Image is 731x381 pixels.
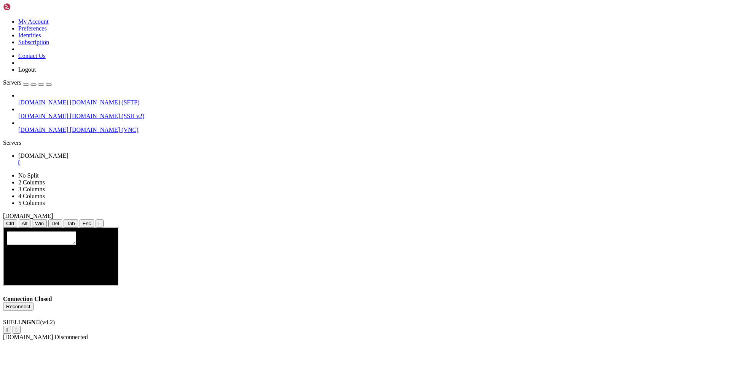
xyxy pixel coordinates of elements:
[16,327,18,333] div: 
[18,126,69,133] span: [DOMAIN_NAME]
[64,219,78,227] button: Tab
[22,221,28,226] span: Alt
[18,99,728,106] a: [DOMAIN_NAME] [DOMAIN_NAME] (SFTP)
[32,219,47,227] button: Win
[18,32,41,38] a: Identities
[3,303,34,311] button: Reconnect
[3,3,47,11] img: Shellngn
[18,66,36,73] a: Logout
[18,159,728,166] a: 
[18,53,46,59] a: Contact Us
[3,334,53,340] span: [DOMAIN_NAME]
[3,79,21,86] span: Servers
[55,334,88,340] span: Disconnected
[18,179,45,186] a: 2 Columns
[18,39,49,45] a: Subscription
[80,219,94,227] button: Esc
[13,326,21,334] button: 
[6,327,8,333] div: 
[70,99,140,106] span: [DOMAIN_NAME] (SFTP)
[18,152,728,166] a: h.ycloud.info
[40,319,55,325] span: 4.2.0
[18,200,45,206] a: 5 Columns
[18,120,728,133] li: [DOMAIN_NAME] [DOMAIN_NAME] (VNC)
[22,319,36,325] b: NGN
[99,221,101,226] div: 
[18,18,49,25] a: My Account
[3,139,728,146] div: Servers
[18,186,45,192] a: 3 Columns
[83,221,91,226] span: Esc
[18,193,45,199] a: 4 Columns
[18,126,728,133] a: [DOMAIN_NAME] [DOMAIN_NAME] (VNC)
[51,221,59,226] span: Del
[70,126,139,133] span: [DOMAIN_NAME] (VNC)
[18,25,47,32] a: Preferences
[48,219,62,227] button: Del
[96,219,104,227] button: 
[18,113,69,119] span: [DOMAIN_NAME]
[18,172,39,179] a: No Split
[3,326,11,334] button: 
[35,221,44,226] span: Win
[18,106,728,120] li: [DOMAIN_NAME] [DOMAIN_NAME] (SSH v2)
[6,221,14,226] span: Ctrl
[3,319,55,325] span: SHELL ©
[18,99,69,106] span: [DOMAIN_NAME]
[18,113,728,120] a: [DOMAIN_NAME] [DOMAIN_NAME] (SSH v2)
[70,113,145,119] span: [DOMAIN_NAME] (SSH v2)
[18,152,69,159] span: [DOMAIN_NAME]
[3,296,52,302] span: Connection Closed
[18,92,728,106] li: [DOMAIN_NAME] [DOMAIN_NAME] (SFTP)
[19,219,31,227] button: Alt
[67,221,75,226] span: Tab
[3,219,17,227] button: Ctrl
[3,79,52,86] a: Servers
[3,213,53,219] span: [DOMAIN_NAME]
